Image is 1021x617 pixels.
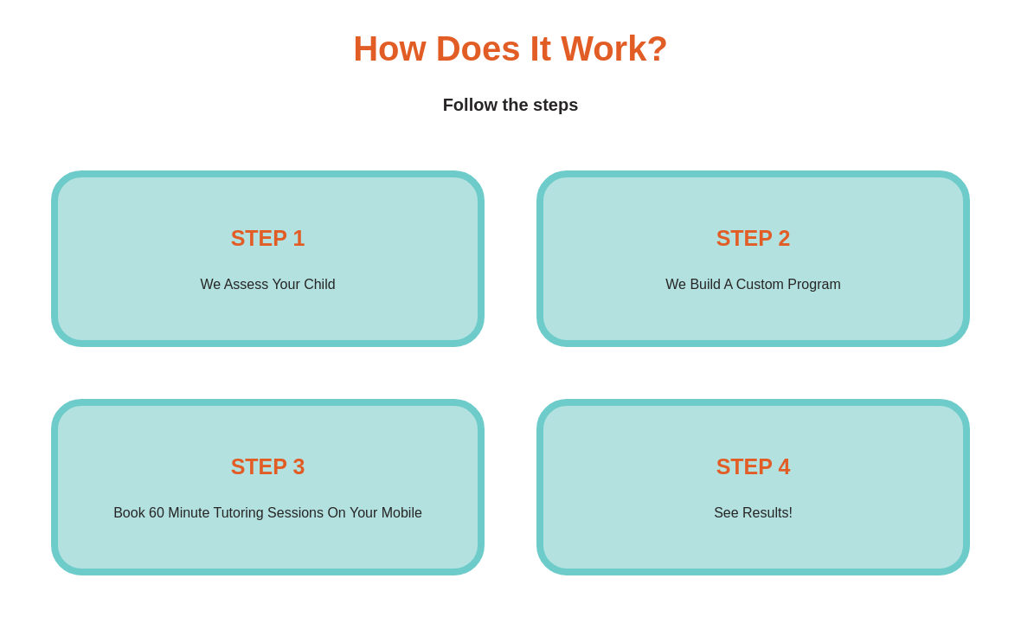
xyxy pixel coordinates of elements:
[716,221,791,255] h4: STEP 2
[934,534,1021,617] iframe: Chat Widget
[716,449,791,484] h4: STEP 4
[231,221,305,255] h4: STEP 1
[200,273,335,297] p: We Assess Your Child
[51,92,970,119] h4: Follow the steps
[714,501,793,525] p: See Results!
[231,449,305,484] h4: STEP 3
[353,31,668,66] h3: How Does it Work?
[665,273,840,297] p: We Build A Custom Program
[113,501,422,525] p: Book 60 Minute Tutoring Sessions On Your Mobile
